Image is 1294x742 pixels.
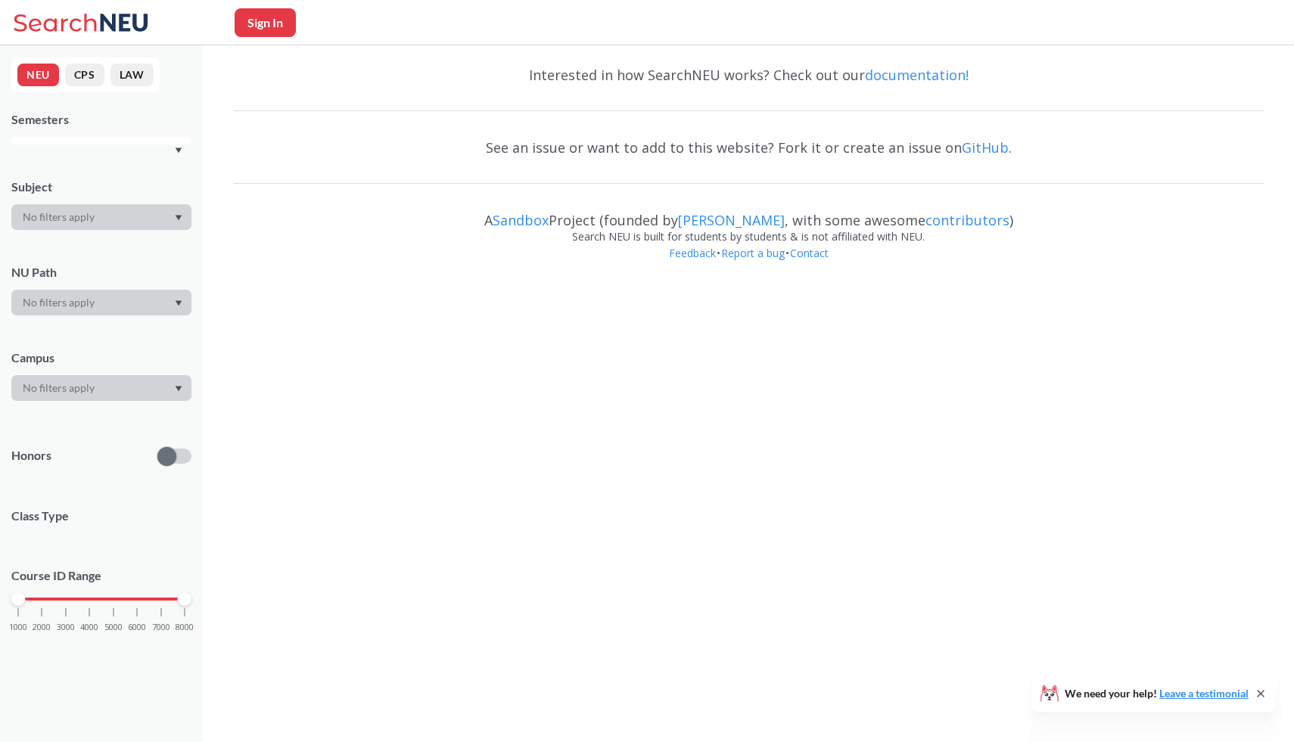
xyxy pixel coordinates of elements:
[128,623,146,632] span: 6000
[175,215,182,221] svg: Dropdown arrow
[233,198,1264,228] div: A Project (founded by , with some awesome )
[175,300,182,306] svg: Dropdown arrow
[33,623,51,632] span: 2000
[720,246,785,260] a: Report a bug
[11,179,191,195] div: Subject
[152,623,170,632] span: 7000
[11,349,191,366] div: Campus
[865,66,969,84] a: documentation!
[1065,688,1249,699] span: We need your help!
[80,623,98,632] span: 4000
[1159,687,1249,700] a: Leave a testimonial
[176,623,194,632] span: 8000
[11,508,191,524] span: Class Type
[925,211,1009,229] a: contributors
[233,228,1264,245] div: Search NEU is built for students by students & is not affiliated with NEU.
[493,211,549,229] a: Sandbox
[233,245,1264,284] div: • •
[11,567,191,585] p: Course ID Range
[11,375,191,401] div: Dropdown arrow
[104,623,123,632] span: 5000
[11,204,191,230] div: Dropdown arrow
[110,64,154,86] button: LAW
[11,264,191,281] div: NU Path
[233,126,1264,169] div: See an issue or want to add to this website? Fork it or create an issue on .
[175,386,182,392] svg: Dropdown arrow
[235,8,296,37] button: Sign In
[57,623,75,632] span: 3000
[11,447,51,464] p: Honors
[11,111,191,128] div: Semesters
[9,623,27,632] span: 1000
[175,147,182,154] svg: Dropdown arrow
[962,138,1009,157] a: GitHub
[789,246,829,260] a: Contact
[11,290,191,315] div: Dropdown arrow
[17,64,59,86] button: NEU
[678,211,785,229] a: [PERSON_NAME]
[233,53,1264,97] div: Interested in how SearchNEU works? Check out our
[668,246,717,260] a: Feedback
[65,64,104,86] button: CPS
